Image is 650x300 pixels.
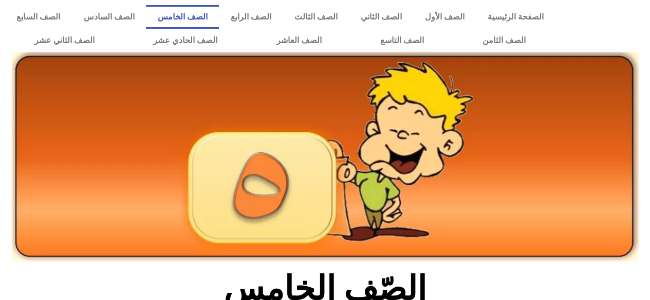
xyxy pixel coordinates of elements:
[283,5,349,29] a: الصف الثالث
[453,29,555,52] a: الصف الثامن
[349,5,413,29] a: الصف الثاني
[476,5,555,29] a: الصفحة الرئيسية
[5,5,72,29] a: الصف السابع
[146,5,219,29] a: الصف الخامس
[5,29,124,52] a: الصف الثاني عشر
[124,29,247,52] a: الصف الحادي عشر
[413,5,476,29] a: الصف الأول
[247,29,351,52] a: الصف العاشر
[351,29,453,52] a: الصف التاسع
[72,5,146,29] a: الصف السادس
[219,5,283,29] a: الصف الرابع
